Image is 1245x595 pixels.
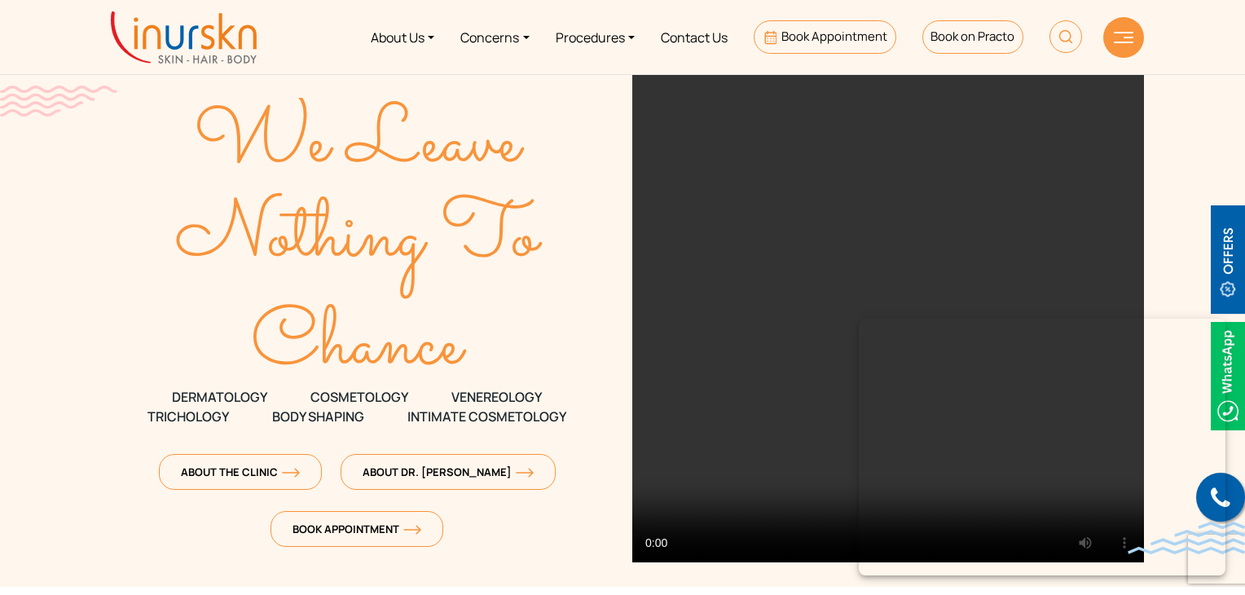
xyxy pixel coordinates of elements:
a: Concerns [447,7,542,68]
text: Chance [252,286,468,407]
span: DERMATOLOGY [172,387,267,407]
span: COSMETOLOGY [310,387,408,407]
text: Nothing To [176,178,543,298]
img: orange-arrow [282,468,300,478]
span: About The Clinic [181,465,300,479]
a: Book on Practo [922,20,1023,54]
img: Whatsappicon [1211,322,1245,430]
a: About Dr. [PERSON_NAME]orange-arrow [341,454,556,490]
a: Procedures [543,7,648,68]
a: About Us [358,7,447,68]
img: HeaderSearch [1049,20,1082,53]
span: VENEREOLOGY [451,387,542,407]
img: inurskn-logo [111,11,257,64]
span: About Dr. [PERSON_NAME] [363,465,534,479]
a: Book Appointmentorange-arrow [271,511,443,547]
span: Book Appointment [293,522,421,536]
text: We Leave [194,84,525,205]
img: orange-arrow [516,468,534,478]
span: TRICHOLOGY [147,407,229,426]
img: hamLine.svg [1114,32,1133,43]
span: Intimate Cosmetology [407,407,566,426]
span: Book Appointment [781,28,887,45]
a: Whatsappicon [1211,366,1245,384]
a: Book Appointment [754,20,896,54]
span: Body Shaping [272,407,364,426]
a: Contact Us [648,7,741,68]
img: offerBt [1211,205,1245,314]
img: orange-arrow [403,525,421,535]
a: About The Clinicorange-arrow [159,454,322,490]
span: Book on Practo [930,28,1014,45]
